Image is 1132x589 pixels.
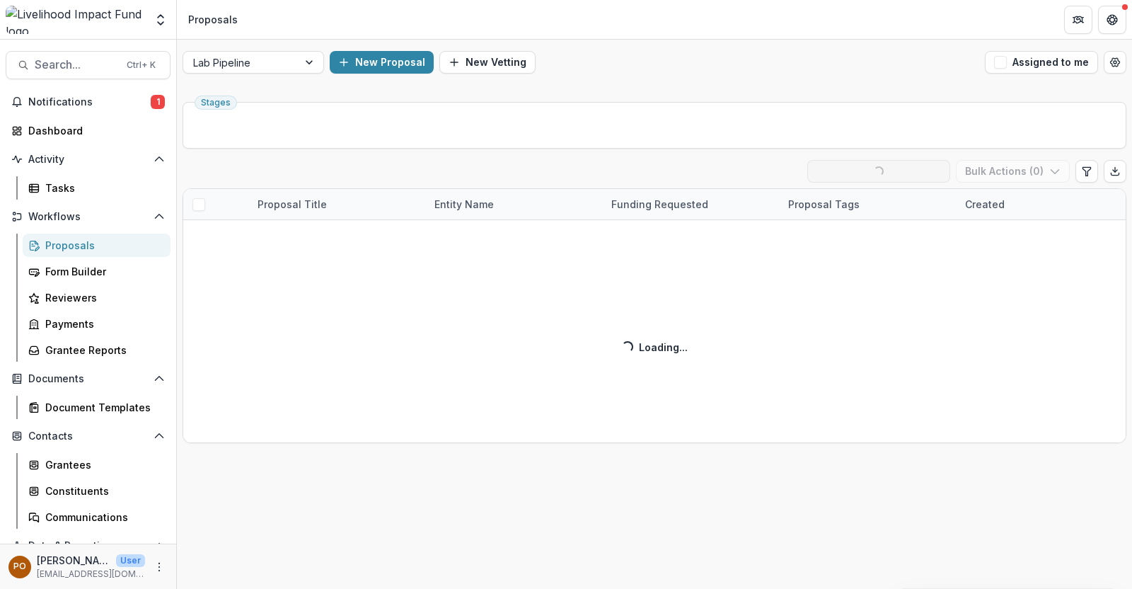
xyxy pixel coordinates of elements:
div: Reviewers [45,290,159,305]
button: Open Activity [6,148,171,171]
p: User [116,554,145,567]
button: New Proposal [330,51,434,74]
button: Notifications1 [6,91,171,113]
div: Tasks [45,181,159,195]
button: More [151,559,168,576]
a: Document Templates [23,396,171,419]
button: Get Help [1098,6,1126,34]
span: Workflows [28,211,148,223]
a: Constituents [23,479,171,503]
button: New Vetting [439,51,536,74]
img: Livelihood Impact Fund logo [6,6,145,34]
div: Communications [45,510,159,525]
div: Proposals [45,238,159,253]
button: Partners [1064,6,1092,34]
div: Document Templates [45,400,159,415]
button: Open entity switcher [151,6,171,34]
p: [EMAIL_ADDRESS][DOMAIN_NAME] [37,568,145,581]
a: Grantee Reports [23,338,171,362]
a: Tasks [23,176,171,200]
div: Payments [45,316,159,331]
button: Open Workflows [6,205,171,228]
span: Documents [28,373,148,385]
button: Assigned to me [985,51,1098,74]
a: Proposals [23,234,171,257]
span: 1 [151,95,165,109]
a: Grantees [23,453,171,476]
div: Constituents [45,484,159,498]
div: Ctrl + K [124,57,158,73]
button: Open table manager [1104,51,1126,74]
button: Open Data & Reporting [6,534,171,557]
button: Search... [6,51,171,79]
a: Communications [23,505,171,529]
span: Data & Reporting [28,540,148,552]
div: Dashboard [28,123,159,138]
div: Grantee Reports [45,343,159,358]
div: Grantees [45,457,159,472]
span: Notifications [28,96,151,108]
div: Peige Omondi [13,562,26,571]
p: [PERSON_NAME] [37,553,110,568]
button: Open Contacts [6,425,171,447]
span: Activity [28,154,148,166]
div: Proposals [188,12,238,27]
a: Form Builder [23,260,171,283]
span: Stages [201,98,231,108]
span: Contacts [28,430,148,442]
a: Reviewers [23,286,171,309]
a: Payments [23,312,171,336]
button: Open Documents [6,367,171,390]
div: Form Builder [45,264,159,279]
a: Dashboard [6,119,171,142]
nav: breadcrumb [183,9,243,30]
span: Search... [35,58,118,72]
